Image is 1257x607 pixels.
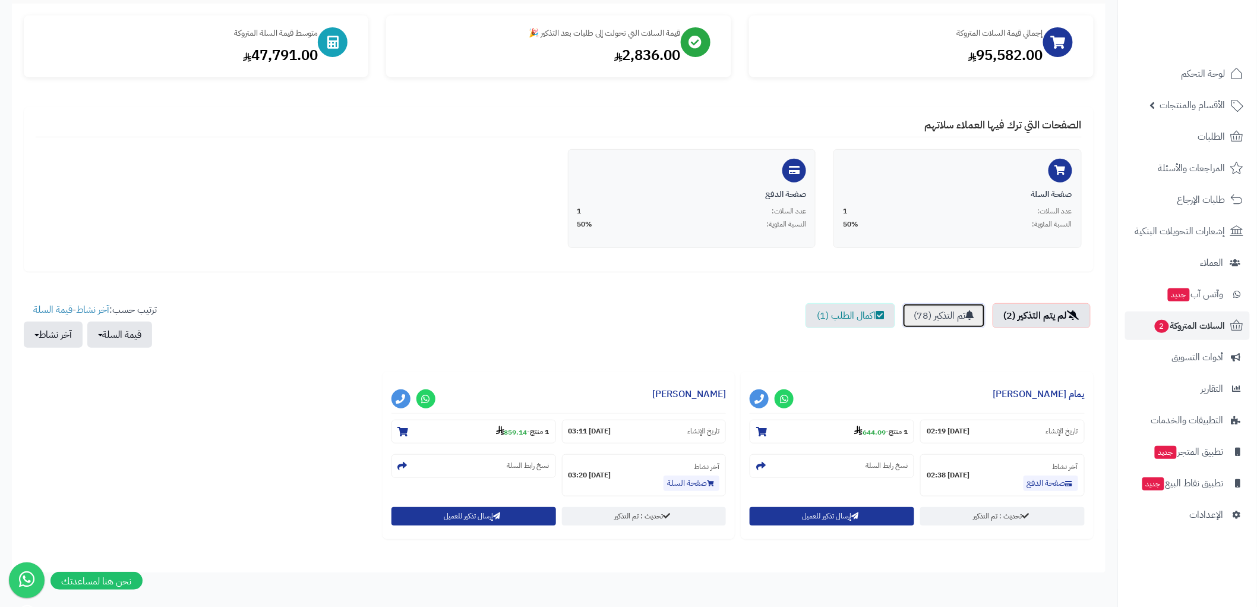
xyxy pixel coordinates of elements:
[530,427,549,438] strong: 1 منتج
[1125,469,1250,498] a: تطبيق نقاط البيعجديد
[1201,254,1224,271] span: العملاء
[1154,317,1226,334] span: السلات المتروكة
[806,303,895,328] a: اكمال الطلب (1)
[750,507,914,526] button: إرسال تذكير للعميل
[1125,343,1250,372] a: أدوات التسويق
[1125,122,1250,151] a: الطلبات
[1125,154,1250,183] a: المراجعات والأسئلة
[391,420,556,444] section: 1 منتج-859.14
[1125,280,1250,309] a: وآتس آبجديد
[24,303,157,348] ul: ترتيب حسب: -
[1135,223,1226,240] span: إشعارات التحويلات البنكية
[866,461,908,471] small: نسخ رابط السلة
[1125,375,1250,403] a: التقارير
[1158,160,1226,177] span: المراجعات والأسئلة
[1024,476,1078,491] a: صفحة الدفع
[652,387,726,401] a: [PERSON_NAME]
[920,507,1085,526] a: تحديث : تم التذكير
[772,206,806,216] span: عدد السلات:
[496,427,528,438] strong: 859.14
[1201,380,1224,397] span: التقارير
[843,219,858,229] span: 50%
[1172,349,1224,366] span: أدوات التسويق
[87,322,152,348] button: قيمة السلة
[1053,461,1078,472] small: آخر نشاط
[507,461,549,471] small: نسخ رابط السلة
[1176,33,1246,58] img: logo-2.png
[1198,128,1226,145] span: الطلبات
[1182,65,1226,82] span: لوحة التحكم
[664,476,719,491] a: صفحة السلة
[854,426,908,438] small: -
[687,426,719,436] small: تاريخ الإنشاء
[76,303,109,317] a: آخر نشاط
[391,507,556,526] button: إرسال تذكير للعميل
[36,27,318,39] div: متوسط قيمة السلة المتروكة
[750,454,914,478] section: نسخ رابط السلة
[33,303,72,317] a: قيمة السلة
[24,322,83,348] button: آخر نشاط
[761,27,1043,39] div: إجمالي قيمة السلات المتروكة
[843,206,847,216] span: 1
[1154,444,1224,460] span: تطبيق المتجر
[750,420,914,444] section: 1 منتج-644.09
[569,470,611,480] strong: [DATE] 03:20
[854,427,886,438] strong: 644.09
[577,219,593,229] span: 50%
[1155,446,1177,459] span: جديد
[1155,320,1169,333] span: 2
[694,461,719,472] small: آخر نشاط
[993,387,1085,401] a: يمام [PERSON_NAME]
[36,45,318,65] div: 47,791.00
[761,45,1043,65] div: 95,582.00
[1190,507,1224,523] span: الإعدادات
[843,188,1072,200] div: صفحة السلة
[1032,219,1072,229] span: النسبة المئوية:
[1038,206,1072,216] span: عدد السلات:
[889,427,908,438] strong: 1 منتج
[1125,185,1250,214] a: طلبات الإرجاع
[902,303,986,328] a: تم التذكير (78)
[569,426,611,436] strong: [DATE] 03:11
[562,507,727,526] a: تحديث : تم التذكير
[398,45,680,65] div: 2,836.00
[496,426,549,438] small: -
[1125,438,1250,466] a: تطبيق المتجرجديد
[1125,217,1250,246] a: إشعارات التحويلات البنكية
[766,219,806,229] span: النسبة المئوية:
[1142,477,1164,490] span: جديد
[1125,312,1250,340] a: السلات المتروكة2
[1125,59,1250,88] a: لوحة التحكم
[1151,412,1224,429] span: التطبيقات والخدمات
[1125,406,1250,435] a: التطبيقات والخدمات
[993,303,1091,328] a: لم يتم التذكير (2)
[1177,191,1226,208] span: طلبات الإرجاع
[927,426,969,436] strong: [DATE] 02:19
[927,470,969,480] strong: [DATE] 02:38
[391,454,556,478] section: نسخ رابط السلة
[36,119,1082,137] h4: الصفحات التي ترك فيها العملاء سلاتهم
[577,206,582,216] span: 1
[398,27,680,39] div: قيمة السلات التي تحولت إلى طلبات بعد التذكير 🎉
[577,188,807,200] div: صفحة الدفع
[1141,475,1224,492] span: تطبيق نقاط البيع
[1167,286,1224,303] span: وآتس آب
[1168,288,1190,301] span: جديد
[1125,501,1250,529] a: الإعدادات
[1046,426,1078,436] small: تاريخ الإنشاء
[1125,249,1250,277] a: العملاء
[1160,97,1226,114] span: الأقسام والمنتجات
